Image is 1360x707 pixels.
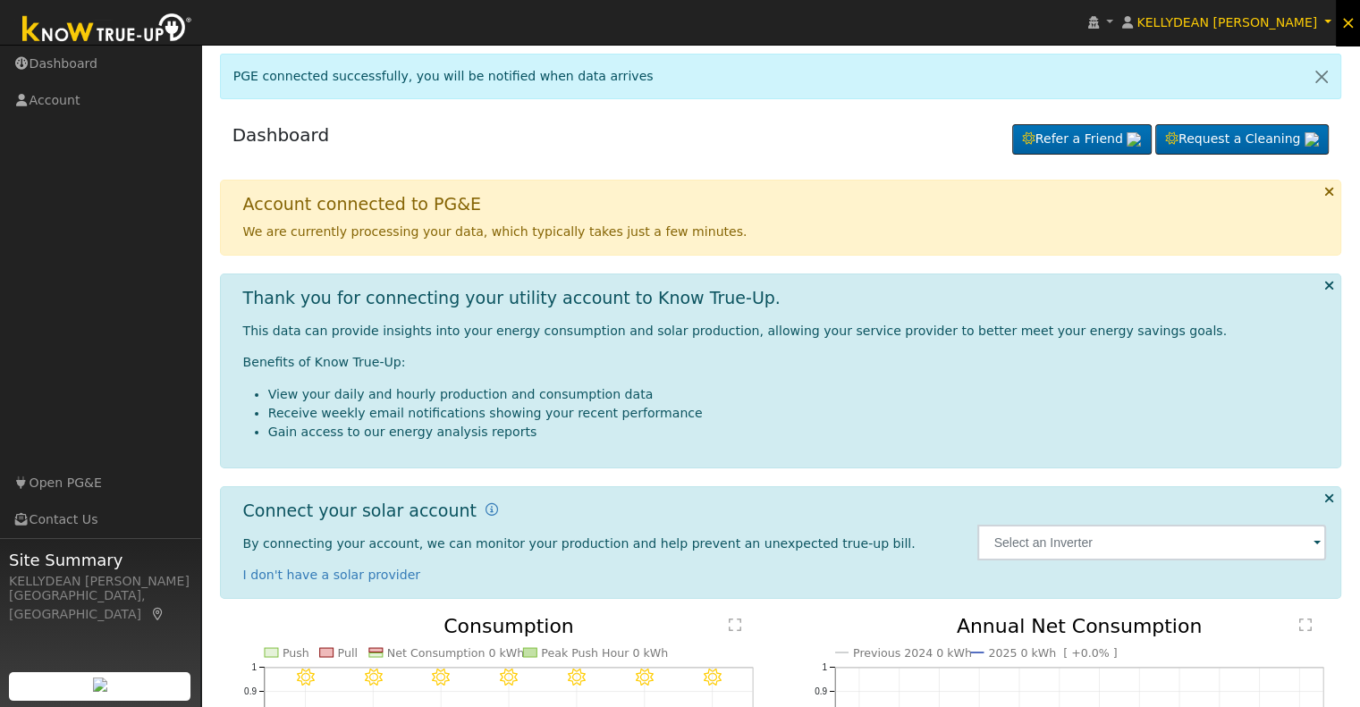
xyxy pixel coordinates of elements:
p: Benefits of Know True-Up: [243,353,1327,372]
text: Consumption [443,615,574,637]
div: PGE connected successfully, you will be notified when data arrives [220,54,1342,99]
h1: Account connected to PG&E [243,194,481,215]
text: Previous 2024 0 kWh [853,646,972,660]
text:  [729,618,741,632]
text: 0.9 [815,686,827,696]
div: KELLYDEAN [PERSON_NAME] [9,572,191,591]
img: retrieve [93,678,107,692]
text: Net Consumption 0 kWh [387,646,524,660]
text: 0.9 [244,686,257,696]
h1: Connect your solar account [243,501,477,521]
img: Know True-Up [13,10,201,50]
a: Map [150,607,166,621]
i: 9/11 - Clear [500,669,518,686]
h1: Thank you for connecting your utility account to Know True-Up. [243,288,781,308]
text: Push [283,646,309,660]
i: 9/12 - Clear [568,669,586,686]
a: Refer a Friend [1012,124,1152,155]
span: We are currently processing your data, which typically takes just a few minutes. [243,224,748,239]
span: By connecting your account, we can monitor your production and help prevent an unexpected true-up... [243,536,916,551]
li: View your daily and hourly production and consumption data [268,385,1327,404]
li: Receive weekly email notifications showing your recent performance [268,404,1327,423]
i: 9/13 - Clear [636,669,654,686]
input: Select an Inverter [977,525,1326,560]
text: 2025 0 kWh [ +0.0% ] [988,646,1117,660]
span: This data can provide insights into your energy consumption and solar production, allowing your s... [243,324,1227,338]
div: [GEOGRAPHIC_DATA], [GEOGRAPHIC_DATA] [9,586,191,624]
i: 9/10 - MostlyClear [432,669,450,686]
i: 9/09 - Clear [364,669,382,686]
i: 9/14 - Clear [704,669,722,686]
text: Peak Push Hour 0 kWh [541,646,668,660]
a: Dashboard [232,124,330,146]
text: 1 [822,662,827,672]
text: Pull [337,646,357,660]
span: × [1340,12,1356,33]
span: KELLYDEAN [PERSON_NAME] [1136,15,1317,29]
text:  [1299,618,1312,632]
span: Site Summary [9,548,191,572]
i: 9/08 - Clear [296,669,314,686]
img: retrieve [1305,132,1319,147]
text: Annual Net Consumption [957,615,1203,637]
a: Close [1303,55,1340,98]
li: Gain access to our energy analysis reports [268,423,1327,442]
a: Request a Cleaning [1155,124,1329,155]
a: I don't have a solar provider [243,568,421,582]
img: retrieve [1127,132,1141,147]
text: 1 [251,662,257,672]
